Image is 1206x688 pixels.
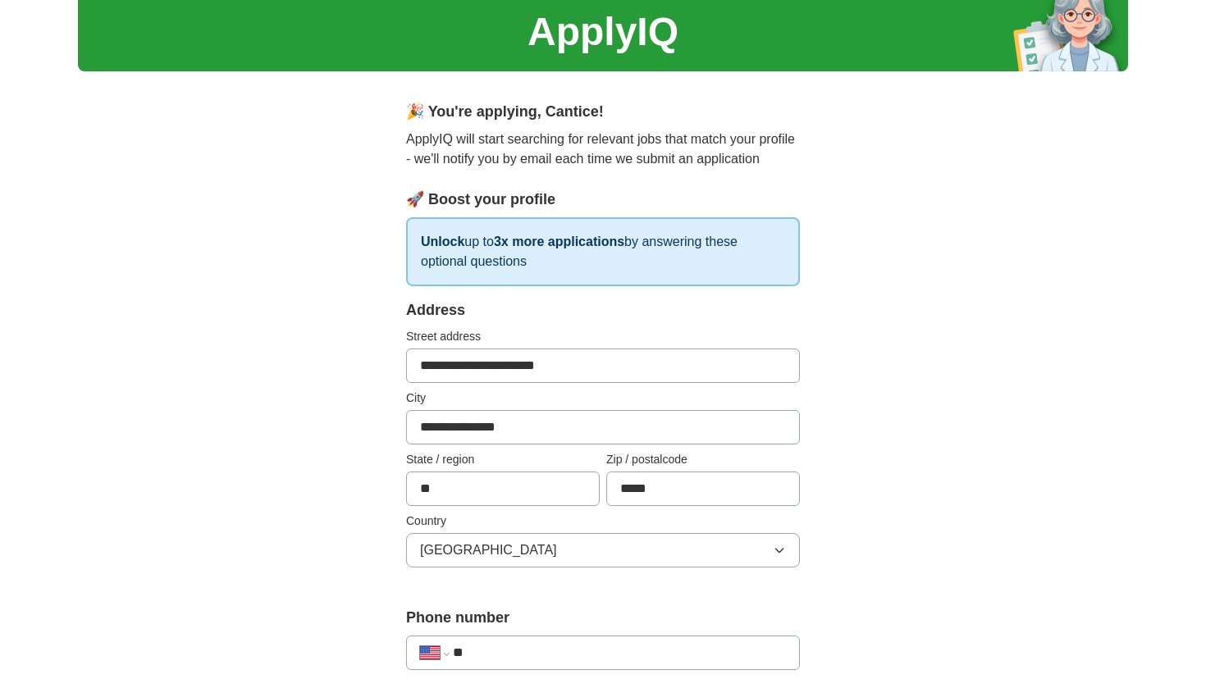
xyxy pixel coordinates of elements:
[494,235,624,248] strong: 3x more applications
[406,299,800,321] div: Address
[406,533,800,567] button: [GEOGRAPHIC_DATA]
[406,390,800,407] label: City
[406,451,600,468] label: State / region
[406,513,800,530] label: Country
[406,189,800,211] div: 🚀 Boost your profile
[406,328,800,345] label: Street address
[421,235,464,248] strong: Unlock
[606,451,800,468] label: Zip / postalcode
[406,607,800,629] label: Phone number
[406,217,800,286] p: up to by answering these optional questions
[420,540,557,560] span: [GEOGRAPHIC_DATA]
[406,130,800,169] p: ApplyIQ will start searching for relevant jobs that match your profile - we'll notify you by emai...
[528,2,678,62] h1: ApplyIQ
[406,101,800,123] div: 🎉 You're applying , Cantice !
